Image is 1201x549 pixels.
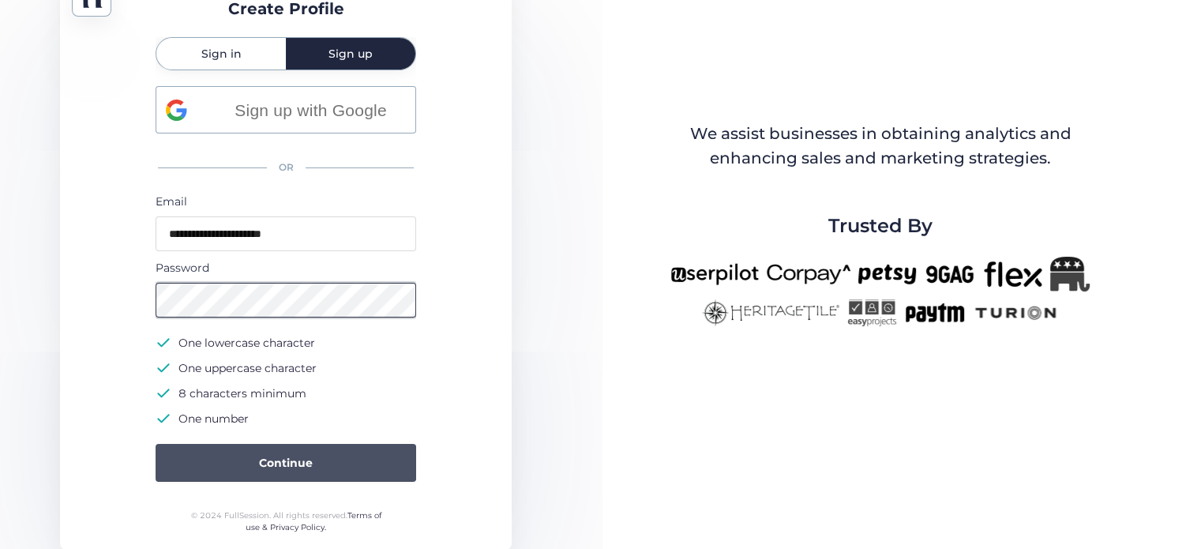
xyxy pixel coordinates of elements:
[904,299,965,326] img: paytm-new.png
[672,122,1089,171] div: We assist businesses in obtaining analytics and enhancing sales and marketing strategies.
[670,257,759,291] img: userpilot-new.png
[201,48,242,59] span: Sign in
[156,444,416,482] button: Continue
[156,193,416,210] div: Email
[858,257,916,291] img: petsy-new.png
[847,299,896,326] img: easyprojects-new.png
[178,384,306,403] div: 8 characters minimum
[246,510,381,533] a: Terms of use & Privacy Policy.
[973,299,1059,326] img: turion-new.png
[259,454,313,472] span: Continue
[1050,257,1090,291] img: Republicanlogo-bw.png
[184,510,388,534] div: © 2024 FullSession. All rights reserved.
[924,257,976,291] img: 9gag-new.png
[156,151,416,185] div: OR
[178,333,315,352] div: One lowercase character
[156,259,416,276] div: Password
[328,48,373,59] span: Sign up
[984,257,1042,291] img: flex-new.png
[702,299,839,326] img: heritagetile-new.png
[767,257,850,291] img: corpay-new.png
[178,359,317,378] div: One uppercase character
[828,211,933,241] span: Trusted By
[216,97,406,123] span: Sign up with Google
[178,409,249,428] div: One number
